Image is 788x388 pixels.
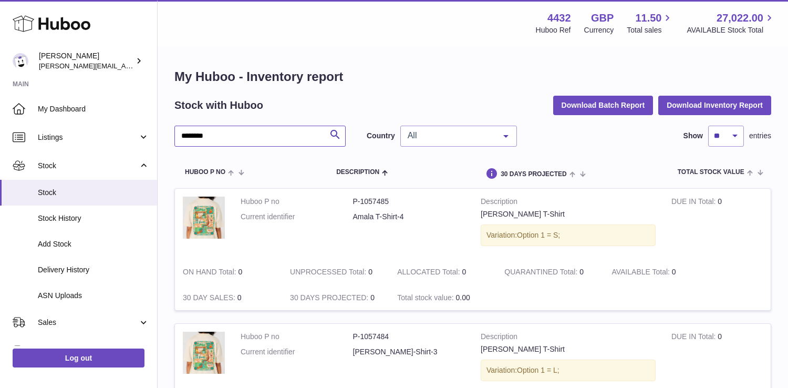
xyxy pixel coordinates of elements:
[663,189,771,259] td: 0
[183,197,225,239] img: product image
[481,332,656,344] strong: Description
[353,197,465,207] dd: P-1057485
[336,169,379,176] span: Description
[185,169,225,176] span: Huboo P no
[353,212,465,222] dd: Amala T-Shirt-4
[481,224,656,246] div: Variation:
[671,332,718,343] strong: DUE IN Total
[579,268,584,276] span: 0
[678,169,744,176] span: Total stock value
[39,62,211,70] span: [PERSON_NAME][EMAIL_ADDRESS][DOMAIN_NAME]
[553,96,654,115] button: Download Batch Report
[38,132,138,142] span: Listings
[501,171,567,178] span: 30 DAYS PROJECTED
[353,347,465,357] dd: [PERSON_NAME]-Shirt-3
[717,11,763,25] span: 27,022.00
[687,11,775,35] a: 27,022.00 AVAILABLE Stock Total
[367,131,395,141] label: Country
[183,332,225,374] img: product image
[687,25,775,35] span: AVAILABLE Stock Total
[183,293,237,304] strong: 30 DAY SALES
[671,197,718,208] strong: DUE IN Total
[749,131,771,141] span: entries
[591,11,614,25] strong: GBP
[38,104,149,114] span: My Dashboard
[38,213,149,223] span: Stock History
[241,212,353,222] dt: Current identifier
[38,291,149,301] span: ASN Uploads
[290,268,368,279] strong: UNPROCESSED Total
[175,285,282,311] td: 0
[456,293,470,302] span: 0.00
[174,98,263,113] h2: Stock with Huboo
[604,259,711,285] td: 0
[584,25,614,35] div: Currency
[175,259,282,285] td: 0
[13,349,144,367] a: Log out
[481,360,656,381] div: Variation:
[481,209,656,219] div: [PERSON_NAME] T-Shirt
[517,231,560,239] span: Option 1 = S;
[658,96,771,115] button: Download Inventory Report
[627,25,673,35] span: Total sales
[38,239,149,249] span: Add Stock
[481,344,656,354] div: [PERSON_NAME] T-Shirt
[241,347,353,357] dt: Current identifier
[547,11,571,25] strong: 4432
[38,188,149,198] span: Stock
[241,197,353,207] dt: Huboo P no
[683,131,703,141] label: Show
[611,268,671,279] strong: AVAILABLE Total
[282,259,389,285] td: 0
[282,285,389,311] td: 0
[38,318,138,328] span: Sales
[405,130,495,141] span: All
[397,293,455,304] strong: Total stock value
[241,332,353,342] dt: Huboo P no
[13,53,28,69] img: akhil@amalachai.com
[536,25,571,35] div: Huboo Ref
[39,51,133,71] div: [PERSON_NAME]
[504,268,579,279] strong: QUARANTINED Total
[38,161,138,171] span: Stock
[635,11,661,25] span: 11.50
[290,293,370,304] strong: 30 DAYS PROJECTED
[389,259,496,285] td: 0
[38,265,149,275] span: Delivery History
[397,268,462,279] strong: ALLOCATED Total
[174,68,771,85] h1: My Huboo - Inventory report
[353,332,465,342] dd: P-1057484
[481,197,656,209] strong: Description
[517,366,559,374] span: Option 1 = L;
[183,268,239,279] strong: ON HAND Total
[627,11,673,35] a: 11.50 Total sales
